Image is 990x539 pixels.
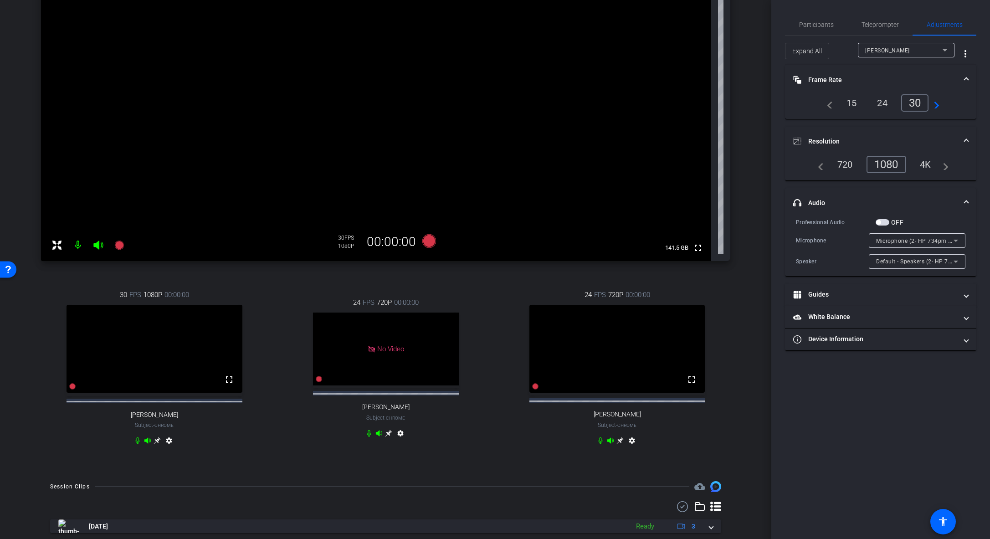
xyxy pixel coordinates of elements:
mat-icon: navigate_next [928,98,939,108]
div: 4K [913,157,938,172]
mat-panel-title: Resolution [793,137,957,146]
mat-icon: cloud_upload [694,481,705,492]
span: 720P [608,290,623,300]
mat-icon: navigate_before [822,98,833,108]
mat-expansion-panel-header: Frame Rate [785,65,976,94]
mat-expansion-panel-header: White Balance [785,306,976,328]
span: Subject [366,414,405,422]
span: 141.5 GB [662,242,692,253]
span: 24 [585,290,592,300]
mat-panel-title: Audio [793,198,957,208]
div: 30 [901,94,929,112]
span: FPS [344,235,354,241]
mat-icon: accessibility [938,516,949,527]
span: No Video [377,344,404,353]
mat-icon: navigate_before [813,159,824,170]
mat-panel-title: Frame Rate [793,75,957,85]
mat-panel-title: Device Information [793,334,957,344]
img: Session clips [710,481,721,492]
div: 15 [840,95,864,111]
div: Session Clips [50,482,90,491]
div: Ready [631,521,659,532]
mat-icon: fullscreen [692,242,703,253]
span: 30 [120,290,127,300]
span: Teleprompter [862,21,899,28]
span: Destinations for your clips [694,481,705,492]
span: - [616,422,617,428]
img: thumb-nail [58,519,79,533]
span: [DATE] [89,522,108,531]
span: Participants [799,21,834,28]
mat-expansion-panel-header: Device Information [785,329,976,350]
span: 720P [377,298,392,308]
mat-expansion-panel-header: Guides [785,284,976,306]
mat-icon: settings [626,437,637,448]
div: Audio [785,217,976,276]
button: Expand All [785,43,829,59]
mat-icon: navigate_next [938,159,949,170]
mat-panel-title: White Balance [793,312,957,322]
mat-expansion-panel-header: Audio [785,188,976,217]
span: 3 [692,522,695,531]
span: [PERSON_NAME] [131,411,178,419]
span: - [385,415,386,421]
mat-icon: fullscreen [224,374,235,385]
mat-expansion-panel-header: Resolution [785,127,976,156]
mat-expansion-panel-header: thumb-nail[DATE]Ready3 [50,519,721,533]
span: Subject [598,421,636,429]
div: 1080 [867,156,906,173]
span: Subject [135,421,174,429]
span: FPS [594,290,606,300]
div: Professional Audio [796,218,876,227]
div: Resolution [785,156,976,180]
span: [PERSON_NAME] [362,403,410,411]
mat-icon: more_vert [960,48,971,59]
span: Chrome [154,423,174,428]
mat-icon: fullscreen [686,374,697,385]
span: Expand All [792,42,822,60]
div: Microphone [796,236,869,245]
span: 00:00:00 [394,298,419,308]
span: [PERSON_NAME] [865,47,910,54]
mat-icon: settings [395,430,406,441]
span: FPS [129,290,141,300]
span: Chrome [617,423,636,428]
div: 30 [338,234,361,241]
span: Chrome [386,416,405,421]
span: 24 [353,298,360,308]
mat-panel-title: Guides [793,290,957,299]
span: FPS [363,298,374,308]
div: Speaker [796,257,869,266]
span: - [153,422,154,428]
span: 00:00:00 [164,290,189,300]
mat-icon: settings [164,437,174,448]
span: 00:00:00 [626,290,650,300]
button: More Options for Adjustments Panel [954,43,976,65]
span: 1080P [144,290,162,300]
div: 720 [831,157,860,172]
label: OFF [889,218,903,227]
span: Adjustments [927,21,963,28]
div: 00:00:00 [361,234,422,250]
div: 24 [870,95,894,111]
div: Frame Rate [785,94,976,119]
span: [PERSON_NAME] [594,411,641,418]
div: 1080P [338,242,361,250]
